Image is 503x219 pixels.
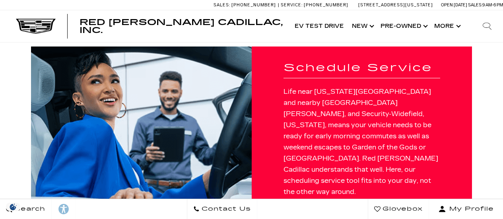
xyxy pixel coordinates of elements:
span: Contact Us [200,203,251,215]
img: Opt-Out Icon [4,203,22,211]
button: More [430,10,463,42]
p: Life near [US_STATE][GEOGRAPHIC_DATA] and nearby [GEOGRAPHIC_DATA][PERSON_NAME], and Security‑Wid... [284,86,440,198]
span: My Profile [446,203,494,215]
span: Search [12,203,45,215]
a: New [348,10,377,42]
span: Sales: [214,2,230,8]
span: Service: [281,2,303,8]
a: Service: [PHONE_NUMBER] [278,3,350,7]
span: [PHONE_NUMBER] [231,2,276,8]
span: 9 AM-6 PM [482,2,503,8]
span: [PHONE_NUMBER] [304,2,348,8]
span: Glovebox [381,203,423,215]
a: [STREET_ADDRESS][US_STATE] [358,2,433,8]
a: Glovebox [368,199,429,219]
button: Open user profile menu [429,199,503,219]
a: Sales: [PHONE_NUMBER] [214,3,278,7]
a: EV Test Drive [291,10,348,42]
span: Open [DATE] [441,2,467,8]
span: Red [PERSON_NAME] Cadillac, Inc. [80,17,283,35]
img: Cadillac Dark Logo with Cadillac White Text [16,19,56,34]
section: Click to Open Cookie Consent Modal [4,203,22,211]
a: Contact Us [187,199,257,219]
span: Sales: [468,2,482,8]
a: Pre-Owned [377,10,430,42]
h1: Schedule Service [284,62,440,74]
a: Red [PERSON_NAME] Cadillac, Inc. [80,18,283,34]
